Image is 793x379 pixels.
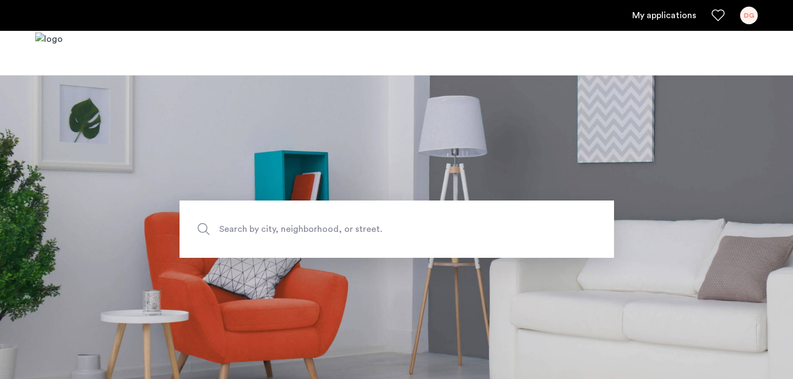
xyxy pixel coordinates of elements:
a: Favorites [711,9,725,22]
a: Cazamio logo [35,33,63,74]
input: Apartment Search [180,201,614,258]
div: DG [740,7,758,24]
a: My application [632,9,696,22]
img: logo [35,33,63,74]
span: Search by city, neighborhood, or street. [219,222,523,237]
